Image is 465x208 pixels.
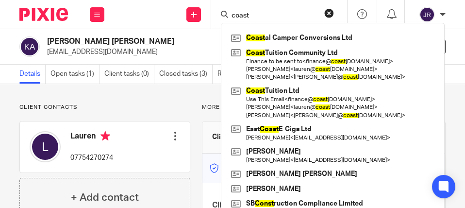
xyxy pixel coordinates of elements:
p: 07754270274 [70,153,113,163]
p: Client contacts [19,104,190,111]
img: svg%3E [30,131,61,162]
img: svg%3E [19,36,40,57]
img: svg%3E [419,7,435,22]
h4: + Add contact [71,190,139,205]
a: Recurring tasks (1) [217,65,280,84]
a: Client tasks (0) [104,65,154,84]
h4: Lauren [70,131,113,143]
input: Search [231,12,318,20]
a: Closed tasks (3) [159,65,213,84]
button: Clear [324,8,334,18]
img: Pixie [19,8,68,21]
h2: [PERSON_NAME] [PERSON_NAME] [47,36,260,47]
h3: Client manager [212,132,261,142]
i: Primary [100,131,110,141]
p: Master code for secure communications and files [210,158,348,178]
a: Details [19,65,46,84]
p: [EMAIL_ADDRESS][DOMAIN_NAME] [47,47,314,57]
p: More details [202,104,446,111]
a: Open tasks (1) [50,65,100,84]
